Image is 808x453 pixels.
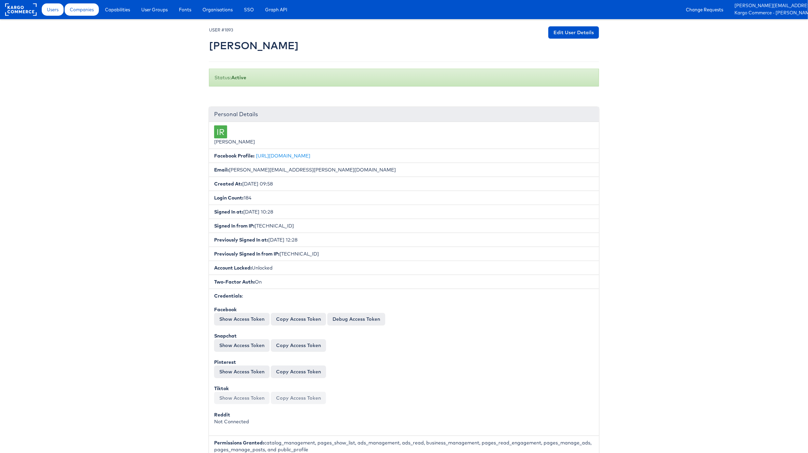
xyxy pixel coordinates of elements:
[231,74,246,81] b: Active
[214,313,270,325] button: Show Access Token
[271,339,326,352] button: Copy Access Token
[271,366,326,378] button: Copy Access Token
[265,6,287,13] span: Graph API
[214,306,237,313] b: Facebook
[214,125,227,138] div: IR
[214,385,229,392] b: Tiktok
[214,279,255,285] b: Two-Factor Auth:
[209,247,599,261] li: [TECHNICAL_ID]
[214,167,229,173] b: Email:
[214,265,252,271] b: Account Locked:
[214,412,230,418] b: Reddit
[141,6,168,13] span: User Groups
[239,3,259,16] a: SSO
[734,2,803,10] a: [PERSON_NAME][EMAIL_ADDRESS][PERSON_NAME][DOMAIN_NAME]
[214,223,255,229] b: Signed In from IP:
[209,163,599,177] li: [PERSON_NAME][EMAIL_ADDRESS][PERSON_NAME][DOMAIN_NAME]
[100,3,135,16] a: Capabilities
[47,6,58,13] span: Users
[214,333,237,339] b: Snapchat
[209,177,599,191] li: [DATE] 09:58
[214,293,242,299] b: Credentials
[214,359,236,365] b: Pinterest
[209,107,599,122] div: Personal Details
[209,261,599,275] li: Unlocked
[244,6,254,13] span: SSO
[174,3,196,16] a: Fonts
[734,10,803,17] a: Kargo Commerce - [PERSON_NAME]
[70,6,94,13] span: Companies
[209,205,599,219] li: [DATE] 10:28
[209,69,599,86] div: Status:
[136,3,173,16] a: User Groups
[209,27,233,32] small: USER #1893
[214,392,270,404] button: Show Access Token
[214,195,244,201] b: Login Count:
[214,251,279,257] b: Previously Signed In from IP:
[209,191,599,205] li: 184
[209,289,599,436] li: :
[214,153,255,159] b: Facebook Profile:
[214,237,268,243] b: Previously Signed In at:
[179,6,191,13] span: Fonts
[65,3,99,16] a: Companies
[214,411,594,425] div: Not Connected
[214,181,242,187] b: Created At:
[548,26,599,39] a: Edit User Details
[260,3,292,16] a: Graph API
[214,366,270,378] button: Show Access Token
[42,3,64,16] a: Users
[209,40,299,51] h2: [PERSON_NAME]
[681,3,728,16] a: Change Requests
[214,339,270,352] button: Show Access Token
[271,392,326,404] button: Copy Access Token
[209,122,599,149] li: [PERSON_NAME]
[197,3,238,16] a: Organisations
[209,275,599,289] li: On
[327,313,385,325] a: Debug Access Token
[203,6,233,13] span: Organisations
[214,440,264,446] b: Permissions Granted:
[209,219,599,233] li: [TECHNICAL_ID]
[256,153,310,159] a: [URL][DOMAIN_NAME]
[209,233,599,247] li: [DATE] 12:28
[105,6,130,13] span: Capabilities
[214,209,243,215] b: Signed In at:
[271,313,326,325] button: Copy Access Token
